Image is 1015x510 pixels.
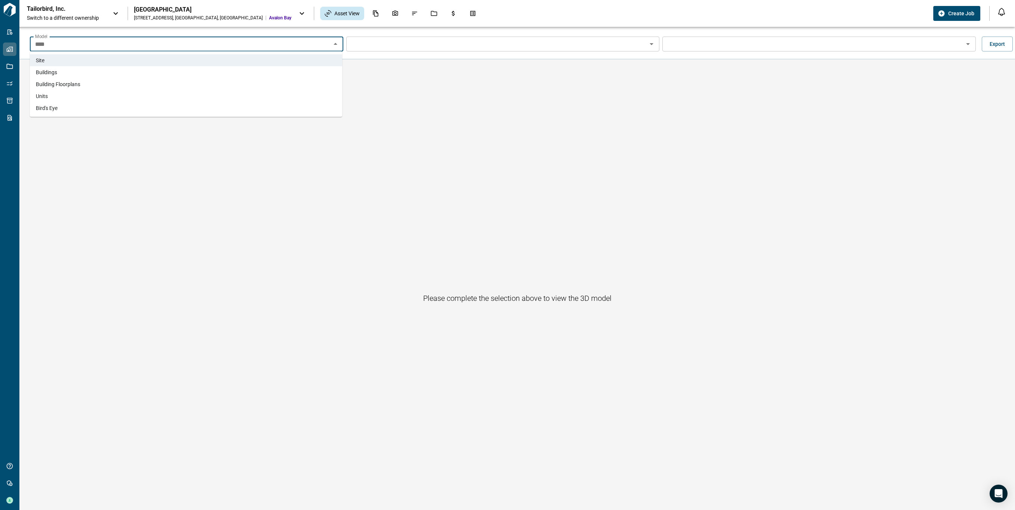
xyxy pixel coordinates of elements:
button: Open [963,39,973,49]
button: Export [982,37,1013,51]
div: Open Intercom Messenger [990,485,1008,503]
button: Close [330,39,341,49]
div: [GEOGRAPHIC_DATA] [134,6,291,13]
span: Site [36,57,44,64]
span: Avalon Bay [269,15,291,21]
p: Tailorbird, Inc. [27,5,94,13]
button: Open [646,39,657,49]
div: Issues & Info [407,7,422,20]
div: Budgets [446,7,461,20]
button: Open notification feed [996,6,1008,18]
div: Takeoff Center [465,7,481,20]
div: [STREET_ADDRESS] , [GEOGRAPHIC_DATA] , [GEOGRAPHIC_DATA] [134,15,263,21]
div: Jobs [426,7,442,20]
span: Bird's Eye [36,104,57,112]
h6: Please complete the selection above to view the 3D model [423,292,612,304]
span: Units [36,92,48,100]
span: Building Floorplans [36,81,80,88]
span: Export [990,40,1005,48]
span: Switch to a different ownership [27,14,105,22]
div: Photos [387,7,403,20]
button: Create Job [933,6,980,21]
label: Model [35,33,47,40]
div: Asset View [320,7,364,20]
span: Buildings [36,69,57,76]
span: Create Job [948,10,974,17]
span: Asset View [334,10,360,17]
div: Documents [368,7,384,20]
